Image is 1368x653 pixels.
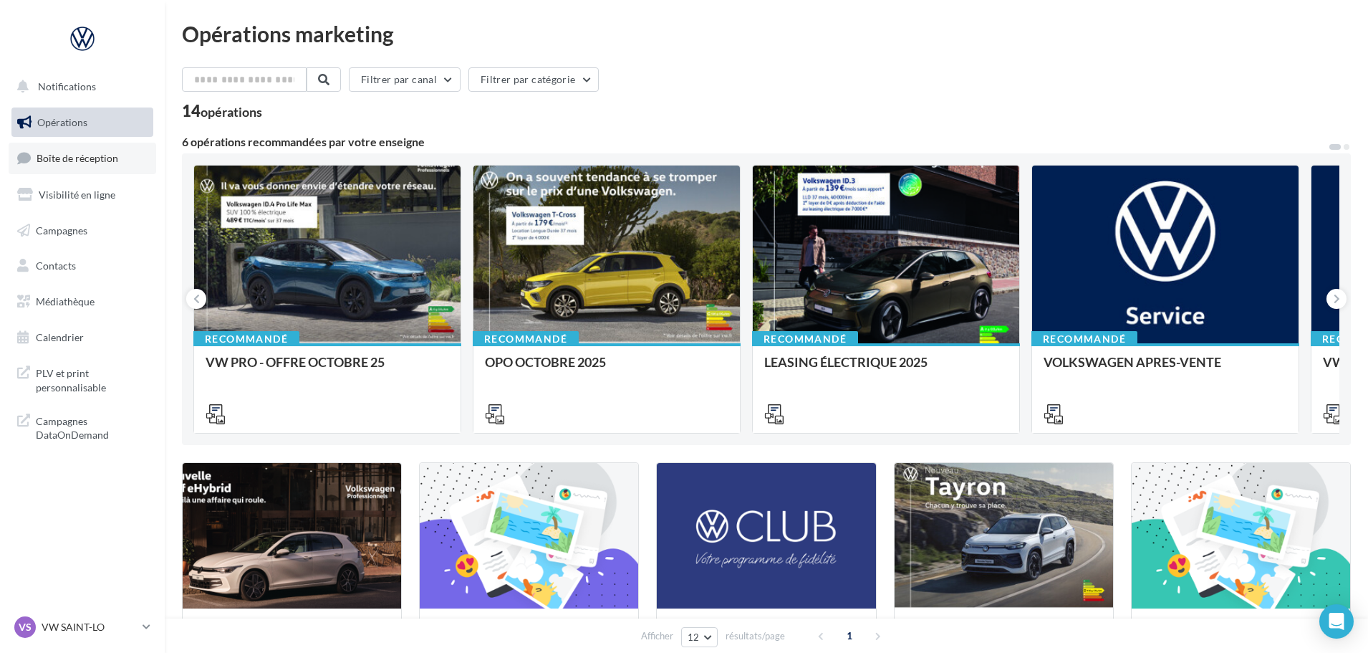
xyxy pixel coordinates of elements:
span: Afficher [641,629,673,643]
a: Médiathèque [9,287,156,317]
a: PLV et print personnalisable [9,358,156,400]
div: 6 opérations recommandées par votre enseigne [182,136,1328,148]
span: Campagnes DataOnDemand [36,411,148,442]
span: Médiathèque [36,295,95,308]
div: LEASING ÉLECTRIQUE 2025 [764,355,1008,383]
div: VOLKSWAGEN APRES-VENTE [1044,355,1287,383]
div: OPO OCTOBRE 2025 [485,355,728,383]
a: Visibilité en ligne [9,180,156,210]
span: Contacts [36,259,76,272]
div: Open Intercom Messenger [1319,604,1354,639]
button: 12 [681,627,718,647]
span: Calendrier [36,331,84,343]
button: Filtrer par canal [349,67,461,92]
div: Opérations marketing [182,23,1351,44]
div: opérations [201,105,262,118]
span: Visibilité en ligne [39,189,115,201]
div: VW PRO - OFFRE OCTOBRE 25 [206,355,449,383]
span: Notifications [38,80,96,92]
a: Boîte de réception [9,143,156,173]
button: Filtrer par catégorie [468,67,599,92]
span: 12 [688,631,700,643]
span: PLV et print personnalisable [36,363,148,394]
button: Notifications [9,72,150,102]
span: Boîte de réception [37,152,118,164]
a: Campagnes DataOnDemand [9,406,156,448]
span: Campagnes [36,224,87,236]
span: Opérations [37,116,87,128]
div: Recommandé [1031,331,1137,347]
a: Campagnes [9,216,156,246]
a: Opérations [9,108,156,138]
span: VS [19,620,32,634]
div: Recommandé [473,331,579,347]
div: Recommandé [193,331,299,347]
div: Recommandé [752,331,858,347]
span: résultats/page [726,629,785,643]
div: 14 [182,103,262,119]
a: Contacts [9,251,156,281]
span: 1 [838,624,861,647]
p: VW SAINT-LO [42,620,137,634]
a: VS VW SAINT-LO [11,614,153,641]
a: Calendrier [9,323,156,353]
